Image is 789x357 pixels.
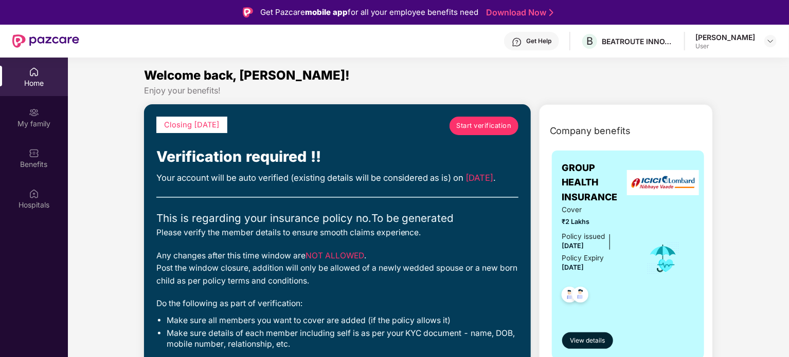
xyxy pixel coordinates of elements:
[466,173,494,183] span: [DATE]
[156,171,518,184] div: Your account will be auto verified (existing details will be considered as is) on .
[144,85,713,96] div: Enjoy your benefits!
[306,251,364,260] span: NOT ALLOWED
[12,34,79,48] img: New Pazcare Logo
[586,35,593,47] span: B
[156,297,518,310] div: Do the following as part of verification:
[695,32,755,42] div: [PERSON_NAME]
[695,42,755,50] div: User
[29,67,39,77] img: svg+xml;base64,PHN2ZyBpZD0iSG9tZSIgeG1sbnM9Imh0dHA6Ly93d3cudzMub3JnLzIwMDAvc3ZnIiB3aWR0aD0iMjAiIG...
[562,242,584,250] span: [DATE]
[562,253,604,264] div: Policy Expiry
[766,37,775,45] img: svg+xml;base64,PHN2ZyBpZD0iRHJvcGRvd24tMzJ4MzIiIHhtbG5zPSJodHRwOi8vd3d3LnczLm9yZy8yMDAwL3N2ZyIgd2...
[568,284,593,309] img: svg+xml;base64,PHN2ZyB4bWxucz0iaHR0cDovL3d3dy53My5vcmcvMjAwMC9zdmciIHdpZHRoPSI0OC45NDMiIGhlaWdodD...
[562,332,613,349] button: View details
[562,231,605,242] div: Policy issued
[602,36,674,46] div: BEATROUTE INNOVATIONS PRIVATE LIMITE
[570,336,605,346] span: View details
[167,328,518,350] li: Make sure details of each member including self is as per your KYC document - name, DOB, mobile n...
[456,121,511,131] span: Start verification
[526,37,551,45] div: Get Help
[156,145,518,168] div: Verification required !!
[305,7,348,17] strong: mobile app
[156,227,518,239] div: Please verify the member details to ensure smooth claims experience.
[156,250,518,288] div: Any changes after this time window are . Post the window closure, addition will only be allowed o...
[562,217,633,227] span: ₹2 Lakhs
[243,7,253,17] img: Logo
[562,264,584,271] span: [DATE]
[627,170,699,195] img: insurerLogo
[512,37,522,47] img: svg+xml;base64,PHN2ZyBpZD0iSGVscC0zMngzMiIgeG1sbnM9Imh0dHA6Ly93d3cudzMub3JnLzIwMDAvc3ZnIiB3aWR0aD...
[562,161,633,204] span: GROUP HEALTH INSURANCE
[557,284,582,309] img: svg+xml;base64,PHN2ZyB4bWxucz0iaHR0cDovL3d3dy53My5vcmcvMjAwMC9zdmciIHdpZHRoPSI0OC45NDMiIGhlaWdodD...
[29,148,39,158] img: svg+xml;base64,PHN2ZyBpZD0iQmVuZWZpdHMiIHhtbG5zPSJodHRwOi8vd3d3LnczLm9yZy8yMDAwL3N2ZyIgd2lkdGg9Ij...
[486,7,550,18] a: Download Now
[450,117,518,135] a: Start verification
[164,120,220,129] span: Closing [DATE]
[550,124,631,138] span: Company benefits
[260,6,478,18] div: Get Pazcare for all your employee benefits need
[647,241,680,275] img: icon
[29,107,39,118] img: svg+xml;base64,PHN2ZyB3aWR0aD0iMjAiIGhlaWdodD0iMjAiIHZpZXdCb3g9IjAgMCAyMCAyMCIgZmlsbD0ibm9uZSIgeG...
[167,315,518,326] li: Make sure all members you want to cover are added (if the policy allows it)
[549,7,553,18] img: Stroke
[29,189,39,199] img: svg+xml;base64,PHN2ZyBpZD0iSG9zcGl0YWxzIiB4bWxucz0iaHR0cDovL3d3dy53My5vcmcvMjAwMC9zdmciIHdpZHRoPS...
[144,68,350,83] span: Welcome back, [PERSON_NAME]!
[156,210,518,227] div: This is regarding your insurance policy no. To be generated
[562,204,633,215] span: Cover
